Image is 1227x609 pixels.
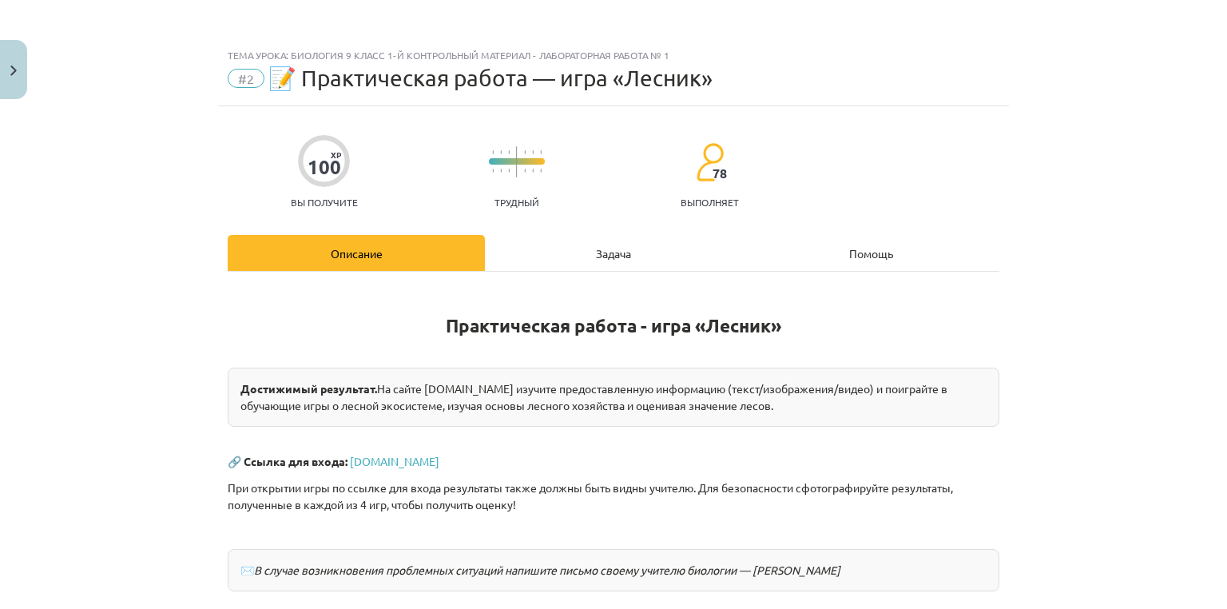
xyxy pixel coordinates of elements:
[228,49,669,62] font: Тема урока: Биология 9 класс 1-й контрольный материал - лабораторная работа № 1
[494,196,539,209] font: Трудный
[500,169,502,173] img: icon-short-line-57e1e144782c952c97e751825c79c345078a6d821885a25fce030b3d8c18986b.svg
[508,169,510,173] img: icon-short-line-57e1e144782c952c97e751825c79c345078a6d821885a25fce030b3d8c18986b.svg
[254,563,840,577] font: В случае возникновения проблемных ситуаций напишите письмо своему учителю биологии — [PERSON_NAME]
[10,66,17,76] img: icon-close-lesson-0947bae3869378f0d4975bcd49f059093ad1ed9edebbc8119c70593378902aed.svg
[516,146,518,177] img: icon-long-line-d9ea69661e0d244f92f715978eff75569469978d946b2353a9bb055b3ed8787d.svg
[308,154,341,179] font: 100
[532,150,534,154] img: icon-short-line-57e1e144782c952c97e751825c79c345078a6d821885a25fce030b3d8c18986b.svg
[492,150,494,154] img: icon-short-line-57e1e144782c952c97e751825c79c345078a6d821885a25fce030b3d8c18986b.svg
[331,246,383,261] font: Описание
[291,196,358,209] font: Вы получите
[540,150,542,154] img: icon-short-line-57e1e144782c952c97e751825c79c345078a6d821885a25fce030b3d8c18986b.svg
[849,246,893,261] font: Помощь
[500,150,502,154] img: icon-short-line-57e1e144782c952c97e751825c79c345078a6d821885a25fce030b3d8c18986b.svg
[508,150,510,154] img: icon-short-line-57e1e144782c952c97e751825c79c345078a6d821885a25fce030b3d8c18986b.svg
[713,165,727,181] font: 78
[446,314,781,337] font: Практическая работа - игра «Лесник»
[228,454,347,468] font: 🔗 Ссылка для входа:
[596,246,631,261] font: Задача
[228,480,953,511] font: При открытии игры по ссылке для входа результаты также должны быть видны учителю. Для безопасност...
[532,169,534,173] img: icon-short-line-57e1e144782c952c97e751825c79c345078a6d821885a25fce030b3d8c18986b.svg
[240,381,377,396] font: Достижимый результат.
[492,169,494,173] img: icon-short-line-57e1e144782c952c97e751825c79c345078a6d821885a25fce030b3d8c18986b.svg
[238,70,254,86] font: #2
[240,381,947,412] font: На сайте [DOMAIN_NAME] изучите предоставленную информацию (текст/изображения/видео) и поиграйте в...
[696,142,724,182] img: students-c634bb4e5e11cddfef0936a35e636f08e4e9abd3cc4e673bd6f9a4125e45ecb1.svg
[524,150,526,154] img: icon-short-line-57e1e144782c952c97e751825c79c345078a6d821885a25fce030b3d8c18986b.svg
[681,196,739,209] font: выполняет
[524,169,526,173] img: icon-short-line-57e1e144782c952c97e751825c79c345078a6d821885a25fce030b3d8c18986b.svg
[540,169,542,173] img: icon-short-line-57e1e144782c952c97e751825c79c345078a6d821885a25fce030b3d8c18986b.svg
[268,65,713,91] font: 📝 Практическая работа — игра «Лесник»
[331,149,341,161] font: XP
[240,563,254,577] font: ✉️
[350,454,439,468] a: [DOMAIN_NAME]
